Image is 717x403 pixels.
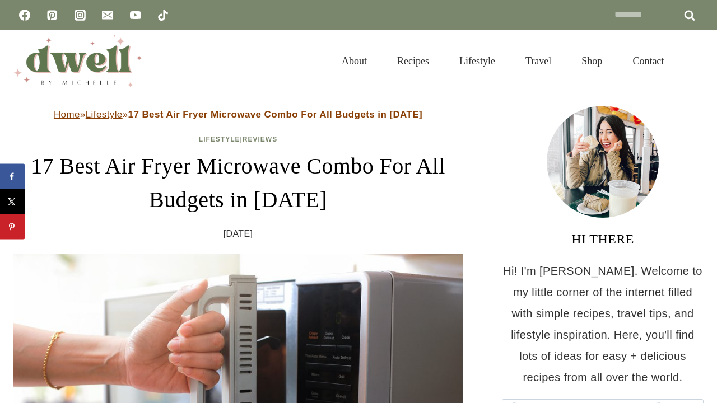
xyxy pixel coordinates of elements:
[510,41,566,81] a: Travel
[96,4,119,26] a: Email
[382,41,444,81] a: Recipes
[327,41,382,81] a: About
[199,135,240,143] a: Lifestyle
[124,4,147,26] a: YouTube
[502,260,704,388] p: Hi! I'm [PERSON_NAME]. Welcome to my little corner of the internet filled with simple recipes, tr...
[566,41,617,81] a: Shop
[502,229,704,249] h3: HI THERE
[13,35,142,87] img: DWELL by michelle
[617,41,679,81] a: Contact
[86,109,123,120] a: Lifestyle
[128,109,423,120] strong: 17 Best Air Fryer Microwave Combo For All Budgets in [DATE]
[54,109,422,120] span: » »
[54,109,80,120] a: Home
[199,135,277,143] span: |
[327,41,679,81] nav: Primary Navigation
[224,226,253,242] time: [DATE]
[41,4,63,26] a: Pinterest
[243,135,277,143] a: Reviews
[685,51,704,71] button: View Search Form
[69,4,91,26] a: Instagram
[444,41,510,81] a: Lifestyle
[13,149,463,217] h1: 17 Best Air Fryer Microwave Combo For All Budgets in [DATE]
[152,4,174,26] a: TikTok
[13,4,36,26] a: Facebook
